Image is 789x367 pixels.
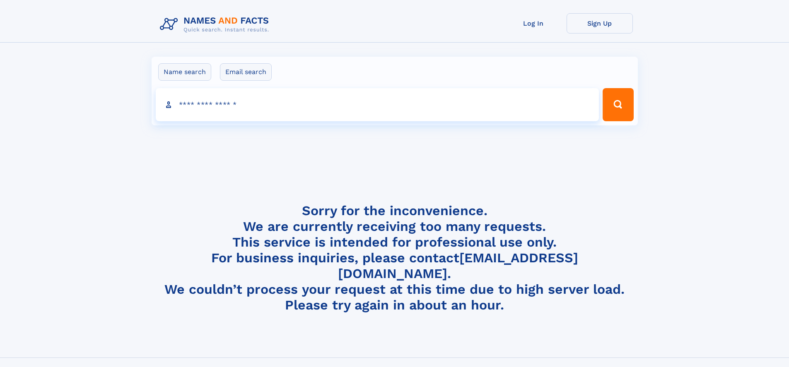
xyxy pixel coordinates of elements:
[157,203,633,313] h4: Sorry for the inconvenience. We are currently receiving too many requests. This service is intend...
[157,13,276,36] img: Logo Names and Facts
[156,88,599,121] input: search input
[158,63,211,81] label: Name search
[567,13,633,34] a: Sign Up
[603,88,633,121] button: Search Button
[500,13,567,34] a: Log In
[338,250,578,281] a: [EMAIL_ADDRESS][DOMAIN_NAME]
[220,63,272,81] label: Email search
